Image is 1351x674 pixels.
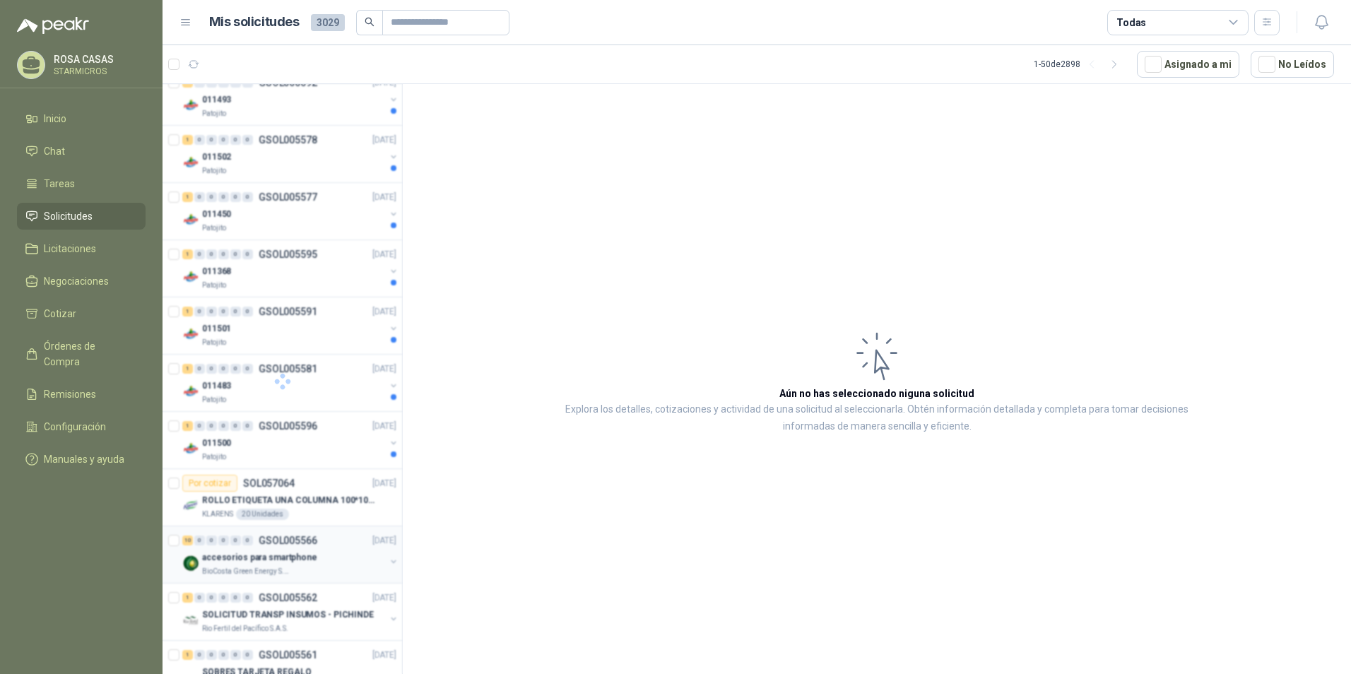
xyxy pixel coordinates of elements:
a: Cotizar [17,300,146,327]
div: Todas [1116,15,1146,30]
span: Solicitudes [44,208,93,224]
a: Inicio [17,105,146,132]
span: Configuración [44,419,106,434]
a: Tareas [17,170,146,197]
p: STARMICROS [54,67,142,76]
span: Licitaciones [44,241,96,256]
a: Solicitudes [17,203,146,230]
div: 1 - 50 de 2898 [1034,53,1126,76]
button: No Leídos [1251,51,1334,78]
span: Inicio [44,111,66,126]
a: Manuales y ayuda [17,446,146,473]
span: Tareas [44,176,75,191]
span: Manuales y ayuda [44,451,124,467]
a: Remisiones [17,381,146,408]
h1: Mis solicitudes [209,12,300,32]
a: Configuración [17,413,146,440]
a: Negociaciones [17,268,146,295]
a: Órdenes de Compra [17,333,146,375]
p: Explora los detalles, cotizaciones y actividad de una solicitud al seleccionarla. Obtén informaci... [544,401,1210,435]
button: Asignado a mi [1137,51,1239,78]
span: Órdenes de Compra [44,338,132,369]
span: Negociaciones [44,273,109,289]
span: Cotizar [44,306,76,321]
h3: Aún no has seleccionado niguna solicitud [779,386,974,401]
span: Remisiones [44,386,96,402]
a: Licitaciones [17,235,146,262]
span: 3029 [311,14,345,31]
span: Chat [44,143,65,159]
a: Chat [17,138,146,165]
span: search [365,17,374,27]
img: Logo peakr [17,17,89,34]
p: ROSA CASAS [54,54,142,64]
